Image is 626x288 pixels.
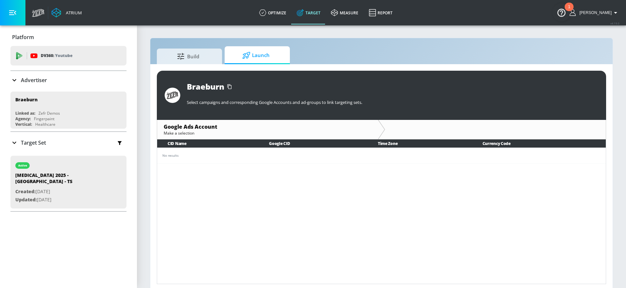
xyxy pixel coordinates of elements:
a: Atrium [52,8,82,18]
button: Open Resource Center, 1 new notification [552,3,571,22]
th: Currency Code [472,139,606,148]
p: Youtube [55,52,72,59]
div: Platform [10,28,127,46]
div: Braeburn [15,96,37,103]
div: Atrium [63,10,82,16]
button: [PERSON_NAME] [570,9,619,17]
a: measure [326,1,364,24]
p: DV360: [41,52,72,59]
div: [MEDICAL_DATA] 2025 - [GEOGRAPHIC_DATA] - TS [15,172,107,188]
div: BraeburnLinked as:Zefr DemosAgency:FingerpaintVertical:Healthcare [10,92,127,129]
div: Google Ads Account [164,123,371,130]
div: active[MEDICAL_DATA] 2025 - [GEOGRAPHIC_DATA] - TSCreated:[DATE]Updated:[DATE] [10,156,127,209]
div: 1 [568,7,570,15]
p: Advertiser [21,77,47,84]
div: Agency: [15,116,31,122]
p: Target Set [21,139,46,146]
div: Braeburn [187,81,224,92]
div: Zefr Demos [38,110,60,116]
div: Fingerpaint [34,116,54,122]
div: active [18,164,27,167]
div: No results [162,153,601,158]
div: Healthcare [35,122,55,127]
span: Build [163,49,213,64]
a: Target [291,1,326,24]
p: Platform [12,34,34,41]
span: Created: [15,188,36,194]
div: Google Ads AccountMake a selection [157,120,378,139]
th: CID Name [157,139,259,148]
span: login as: anthony.rios@zefr.com [577,10,612,15]
th: Google CID [259,139,367,148]
div: DV360: Youtube [10,46,127,65]
p: [DATE] [15,196,107,204]
span: Launch [231,48,281,63]
p: [DATE] [15,188,107,196]
a: Report [364,1,398,24]
div: Linked as: [15,110,35,116]
span: Updated: [15,196,37,203]
a: optimize [254,1,291,24]
div: Advertiser [10,71,127,89]
div: Target Set [10,132,127,153]
span: v 4.19.0 [610,22,619,25]
th: Time Zone [367,139,472,148]
div: Make a selection [164,130,371,136]
p: Select campaigns and corresponding Google Accounts and ad-groups to link targeting sets. [187,99,598,105]
div: Vertical: [15,122,32,127]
